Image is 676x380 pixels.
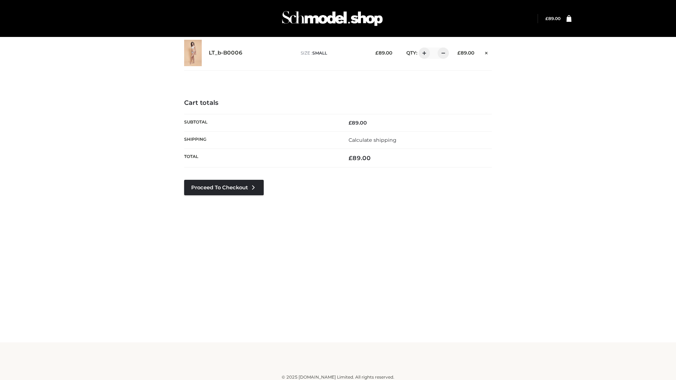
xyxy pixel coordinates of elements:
span: £ [349,120,352,126]
div: QTY: [399,47,446,59]
span: £ [349,154,352,161]
bdi: 89.00 [375,50,392,56]
span: £ [457,50,461,56]
bdi: 89.00 [349,120,367,126]
a: Calculate shipping [349,137,396,143]
img: LT_b-B0006 - SMALL [184,40,202,66]
th: Total [184,149,338,167]
span: £ [375,50,378,56]
th: Subtotal [184,114,338,131]
bdi: 89.00 [349,154,371,161]
bdi: 89.00 [545,16,561,21]
a: Proceed to Checkout [184,180,264,195]
a: £89.00 [545,16,561,21]
p: size : [301,50,364,56]
a: LT_b-B0006 [209,50,243,56]
span: SMALL [312,50,327,56]
th: Shipping [184,131,338,148]
img: Schmodel Admin 964 [280,5,385,32]
span: £ [545,16,548,21]
a: Remove this item [481,47,492,57]
h4: Cart totals [184,99,492,107]
bdi: 89.00 [457,50,474,56]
